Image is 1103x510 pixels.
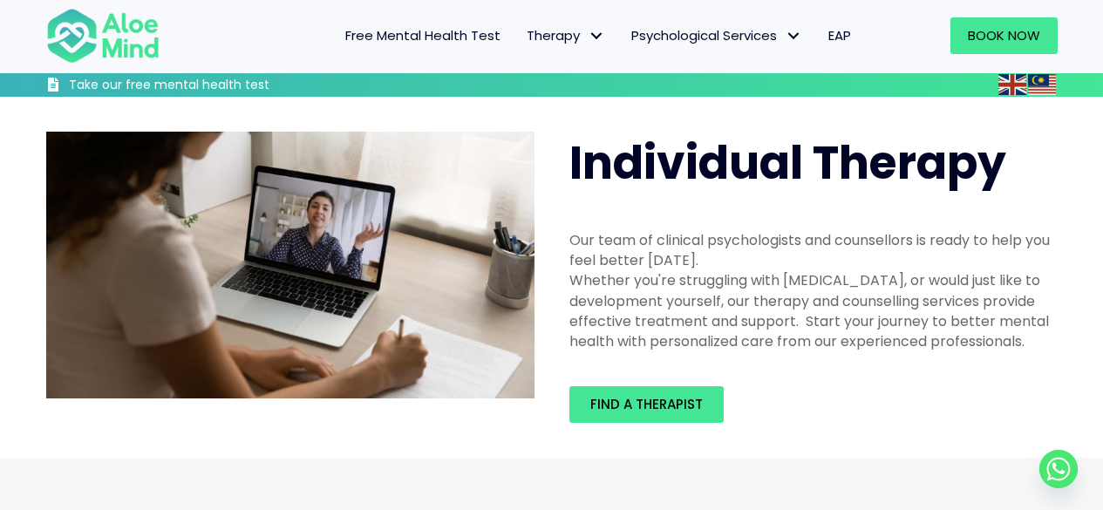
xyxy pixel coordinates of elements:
[618,17,815,54] a: Psychological ServicesPsychological Services: submenu
[950,17,1058,54] a: Book Now
[46,132,534,398] img: Therapy online individual
[345,26,500,44] span: Free Mental Health Test
[569,386,724,423] a: Find a therapist
[1028,74,1056,95] img: ms
[968,26,1040,44] span: Book Now
[46,7,160,65] img: Aloe mind Logo
[781,24,807,49] span: Psychological Services: submenu
[590,395,703,413] span: Find a therapist
[631,26,802,44] span: Psychological Services
[998,74,1026,95] img: en
[46,77,363,97] a: Take our free mental health test
[1039,450,1078,488] a: Whatsapp
[569,131,1006,194] span: Individual Therapy
[828,26,851,44] span: EAP
[569,230,1058,270] div: Our team of clinical psychologists and counsellors is ready to help you feel better [DATE].
[998,74,1028,94] a: English
[332,17,514,54] a: Free Mental Health Test
[69,77,363,94] h3: Take our free mental health test
[569,270,1058,351] div: Whether you're struggling with [MEDICAL_DATA], or would just like to development yourself, our th...
[584,24,609,49] span: Therapy: submenu
[1028,74,1058,94] a: Malay
[527,26,605,44] span: Therapy
[815,17,864,54] a: EAP
[514,17,618,54] a: TherapyTherapy: submenu
[182,17,864,54] nav: Menu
